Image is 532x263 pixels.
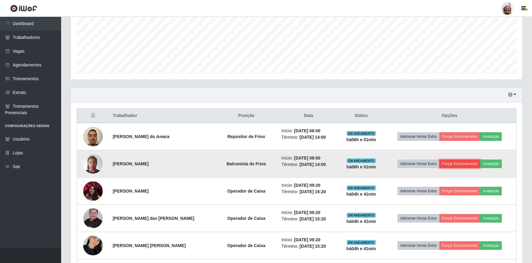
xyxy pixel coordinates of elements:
img: 1634512903714.jpeg [83,182,103,201]
strong: [PERSON_NAME] do Amara [113,134,169,139]
time: [DATE] 09:20 [294,183,320,188]
button: Forçar Encerramento [439,241,480,250]
span: EM ANDAMENTO [347,186,376,190]
th: Status [339,109,383,123]
time: [DATE] 09:20 [294,210,320,215]
li: Término: [282,243,336,250]
time: [DATE] 09:20 [294,237,320,242]
li: Início: [282,128,336,134]
strong: [PERSON_NAME] [113,161,149,166]
li: Início: [282,182,336,189]
time: [DATE] 14:00 [300,135,326,140]
strong: Operador de Caixa [227,189,265,193]
button: Adicionar Horas Extra [397,187,439,195]
time: [DATE] 15:20 [300,189,326,194]
li: Término: [282,161,336,168]
strong: há 06 h e 01 min [346,164,376,169]
strong: há 04 h e 41 min [346,219,376,224]
strong: há 04 h e 41 min [346,246,376,251]
button: Forçar Encerramento [439,160,480,168]
strong: [PERSON_NAME] [PERSON_NAME] [113,243,186,248]
strong: [PERSON_NAME] das [PERSON_NAME] [113,216,194,221]
button: Forçar Encerramento [439,214,480,223]
th: Posição [215,109,278,123]
button: Avaliação [480,132,502,141]
th: Opções [383,109,516,123]
img: CoreUI Logo [10,5,37,12]
time: [DATE] 08:00 [294,156,320,160]
li: Início: [282,237,336,243]
img: 1733336530631.jpeg [83,151,103,177]
button: Avaliação [480,187,502,195]
span: EM ANDAMENTO [347,213,376,218]
li: Início: [282,209,336,216]
time: [DATE] 14:00 [300,162,326,167]
button: Adicionar Horas Extra [397,160,439,168]
img: 1725629352832.jpeg [83,197,103,240]
button: Avaliação [480,214,502,223]
span: EM ANDAMENTO [347,158,376,163]
li: Início: [282,155,336,161]
button: Adicionar Horas Extra [397,132,439,141]
time: [DATE] 08:00 [294,128,320,133]
strong: há 06 h e 01 min [346,137,376,142]
button: Adicionar Horas Extra [397,241,439,250]
li: Término: [282,216,336,222]
strong: Repositor de Frios [227,134,265,139]
button: Avaliação [480,241,502,250]
time: [DATE] 15:20 [300,216,326,221]
li: Término: [282,189,336,195]
button: Forçar Encerramento [439,132,480,141]
img: 1750994678292.jpeg [83,119,103,154]
span: EM ANDAMENTO [347,131,376,136]
img: 1736860936757.jpeg [83,232,103,258]
strong: Operador de Caixa [227,243,265,248]
time: [DATE] 15:20 [300,244,326,249]
strong: [PERSON_NAME] [113,189,149,193]
strong: Balconista de Frios [227,161,266,166]
strong: há 04 h e 41 min [346,192,376,197]
th: Trabalhador [109,109,215,123]
li: Término: [282,134,336,141]
button: Adicionar Horas Extra [397,214,439,223]
th: Data [278,109,339,123]
span: EM ANDAMENTO [347,240,376,245]
button: Forçar Encerramento [439,187,480,195]
strong: Operador de Caixa [227,216,265,221]
button: Avaliação [480,160,502,168]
